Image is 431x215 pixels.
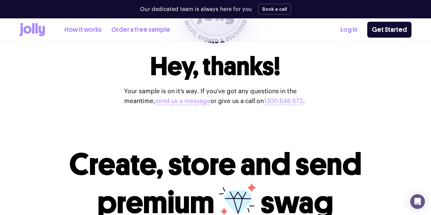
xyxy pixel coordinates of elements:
[140,5,252,13] p: Our dedicated team is always here for you
[124,87,307,106] p: Your sample is on it’s way. If you’ve got any questions in the meantime, or give us a call on .
[264,98,303,104] a: 1300 848 672
[340,25,357,35] a: Log In
[258,4,291,15] button: Book a call
[155,96,210,106] button: send us a message
[367,22,411,38] a: Get Started
[150,54,281,79] h1: Hey, thanks!
[410,194,425,209] div: Open Intercom Messenger
[64,25,102,35] a: How it works
[111,25,170,35] a: Order a free sample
